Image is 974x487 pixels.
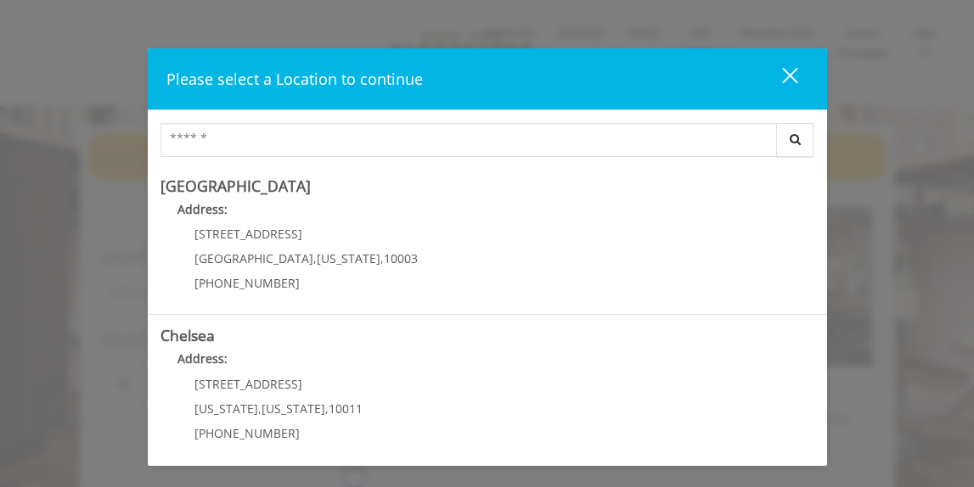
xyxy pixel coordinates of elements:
[384,250,418,266] span: 10003
[160,123,777,157] input: Search Center
[194,376,302,392] span: [STREET_ADDRESS]
[160,123,814,165] div: Center Select
[313,250,317,266] span: ,
[194,425,300,441] span: [PHONE_NUMBER]
[380,250,384,266] span: ,
[160,176,311,196] b: [GEOGRAPHIC_DATA]
[194,275,300,291] span: [PHONE_NUMBER]
[194,226,302,242] span: [STREET_ADDRESS]
[177,201,228,217] b: Address:
[177,350,228,367] b: Address:
[751,61,808,96] button: close dialog
[262,400,325,417] span: [US_STATE]
[258,400,262,417] span: ,
[160,325,215,345] b: Chelsea
[194,250,313,266] span: [GEOGRAPHIC_DATA]
[317,250,380,266] span: [US_STATE]
[166,69,423,89] span: Please select a Location to continue
[763,66,797,92] div: close dialog
[325,400,329,417] span: ,
[785,133,805,145] i: Search button
[194,400,258,417] span: [US_STATE]
[329,400,363,417] span: 10011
